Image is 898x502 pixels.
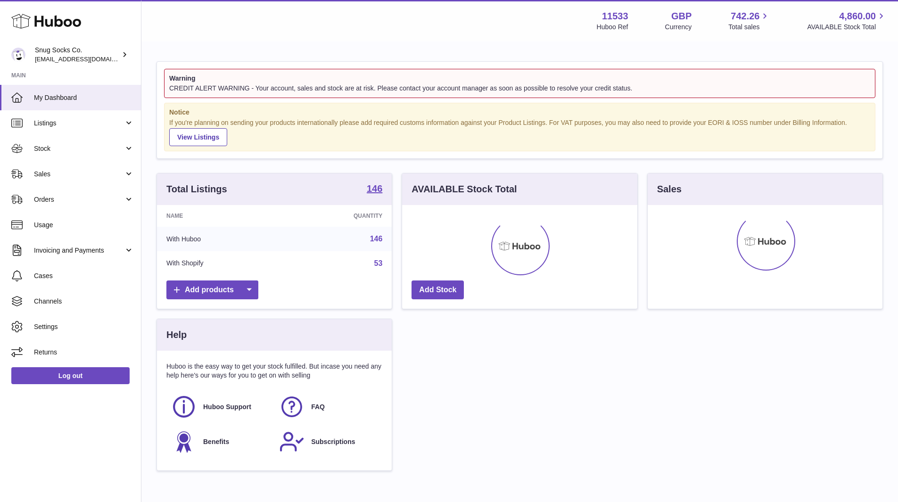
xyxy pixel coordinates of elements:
[839,10,876,23] span: 4,860.00
[279,429,378,454] a: Subscriptions
[731,10,759,23] span: 742.26
[807,23,887,32] span: AVAILABLE Stock Total
[11,48,25,62] img: info@snugsocks.co.uk
[34,144,124,153] span: Stock
[11,367,130,384] a: Log out
[367,184,382,193] strong: 146
[34,221,134,230] span: Usage
[34,322,134,331] span: Settings
[597,23,628,32] div: Huboo Ref
[157,205,284,227] th: Name
[412,183,517,196] h3: AVAILABLE Stock Total
[657,183,682,196] h3: Sales
[367,184,382,195] a: 146
[370,235,383,243] a: 146
[412,280,464,300] a: Add Stock
[671,10,692,23] strong: GBP
[169,128,227,146] a: View Listings
[34,170,124,179] span: Sales
[311,437,355,446] span: Subscriptions
[34,348,134,357] span: Returns
[728,10,770,32] a: 742.26 Total sales
[203,403,251,411] span: Huboo Support
[157,227,284,251] td: With Huboo
[35,55,139,63] span: [EMAIL_ADDRESS][DOMAIN_NAME]
[311,403,325,411] span: FAQ
[34,119,124,128] span: Listings
[171,429,270,454] a: Benefits
[34,195,124,204] span: Orders
[34,297,134,306] span: Channels
[169,74,870,83] strong: Warning
[169,84,870,93] div: CREDIT ALERT WARNING - Your account, sales and stock are at risk. Please contact your account man...
[171,394,270,420] a: Huboo Support
[807,10,887,32] a: 4,860.00 AVAILABLE Stock Total
[166,280,258,300] a: Add products
[602,10,628,23] strong: 11533
[284,205,392,227] th: Quantity
[203,437,229,446] span: Benefits
[34,272,134,280] span: Cases
[169,118,870,147] div: If you're planning on sending your products internationally please add required customs informati...
[157,251,284,276] td: With Shopify
[166,329,187,341] h3: Help
[34,246,124,255] span: Invoicing and Payments
[166,183,227,196] h3: Total Listings
[34,93,134,102] span: My Dashboard
[35,46,120,64] div: Snug Socks Co.
[728,23,770,32] span: Total sales
[374,259,383,267] a: 53
[279,394,378,420] a: FAQ
[169,108,870,117] strong: Notice
[166,362,382,380] p: Huboo is the easy way to get your stock fulfilled. But incase you need any help here's our ways f...
[665,23,692,32] div: Currency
